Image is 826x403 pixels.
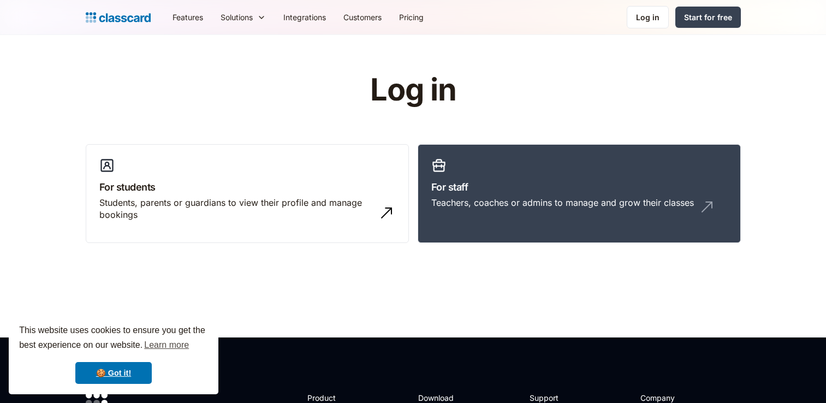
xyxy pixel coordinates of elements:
div: Solutions [212,5,275,29]
h1: Log in [240,73,586,107]
h3: For staff [431,180,727,194]
a: dismiss cookie message [75,362,152,384]
a: Start for free [675,7,741,28]
div: cookieconsent [9,313,218,394]
div: Students, parents or guardians to view their profile and manage bookings [99,197,373,221]
a: Features [164,5,212,29]
a: Pricing [390,5,432,29]
h3: For students [99,180,395,194]
a: For staffTeachers, coaches or admins to manage and grow their classes [418,144,741,244]
div: Start for free [684,11,732,23]
a: home [86,10,151,25]
a: learn more about cookies [142,337,191,353]
a: Log in [627,6,669,28]
span: This website uses cookies to ensure you get the best experience on our website. [19,324,208,353]
a: Customers [335,5,390,29]
div: Log in [636,11,659,23]
a: Integrations [275,5,335,29]
div: Teachers, coaches or admins to manage and grow their classes [431,197,694,209]
div: Solutions [221,11,253,23]
a: For studentsStudents, parents or guardians to view their profile and manage bookings [86,144,409,244]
